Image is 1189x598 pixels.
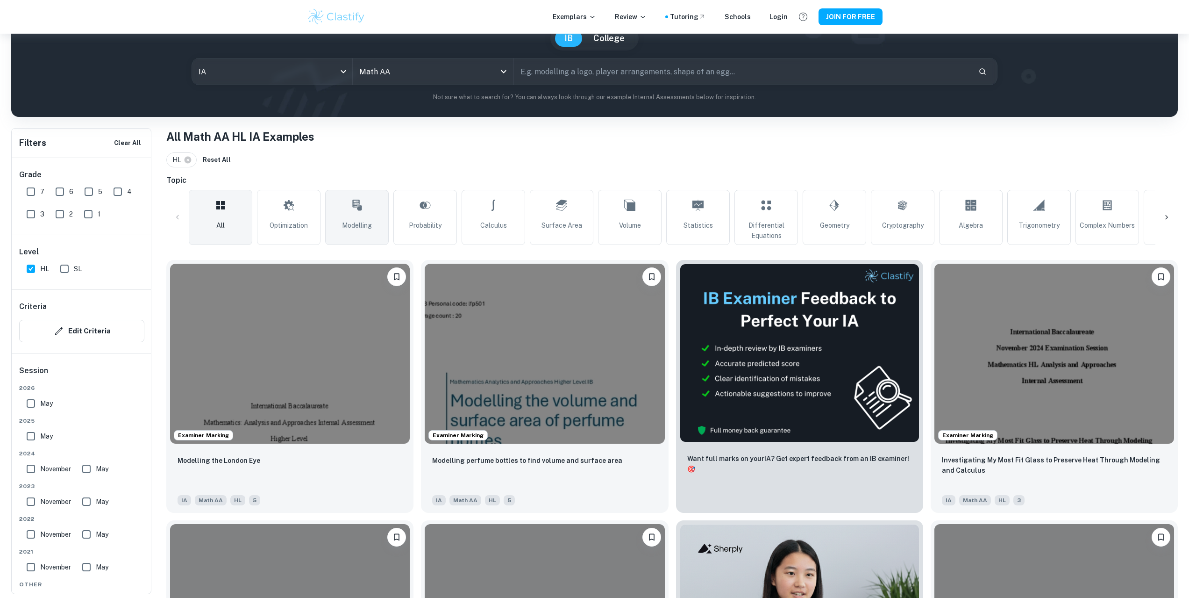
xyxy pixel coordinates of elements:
[307,7,366,26] img: Clastify logo
[40,264,49,274] span: HL
[69,187,73,197] span: 6
[485,495,500,505] span: HL
[676,260,923,513] a: ThumbnailWant full marks on yourIA? Get expert feedback from an IB examiner!
[40,431,53,441] span: May
[795,9,811,25] button: Help and Feedback
[40,398,53,409] span: May
[96,497,108,507] span: May
[387,267,406,286] button: Please log in to bookmark exemplars
[642,267,661,286] button: Please log in to bookmark exemplars
[174,431,233,439] span: Examiner Marking
[40,497,71,507] span: November
[687,465,695,473] span: 🎯
[995,495,1010,505] span: HL
[432,495,446,505] span: IA
[942,495,955,505] span: IA
[40,187,44,197] span: 7
[934,264,1174,444] img: Math AA IA example thumbnail: Investigating My Most Fit Glass to Prese
[432,455,622,466] p: Modelling perfume bottles to find volume and surface area
[40,209,44,219] span: 3
[200,153,233,167] button: Reset All
[40,562,71,572] span: November
[69,209,73,219] span: 2
[19,246,144,258] h6: Level
[409,220,441,231] span: Probability
[769,12,788,22] a: Login
[19,580,144,589] span: Other
[480,220,507,231] span: Calculus
[680,264,919,442] img: Thumbnail
[1018,220,1060,231] span: Trigonometry
[882,220,924,231] span: Cryptography
[98,187,102,197] span: 5
[19,548,144,556] span: 2021
[178,455,260,466] p: Modelling the London Eye
[421,260,668,513] a: Examiner MarkingPlease log in to bookmark exemplarsModelling perfume bottles to find volume and s...
[553,12,596,22] p: Exemplars
[98,209,100,219] span: 1
[19,417,144,425] span: 2025
[19,482,144,490] span: 2023
[19,365,144,384] h6: Session
[584,30,634,47] button: College
[270,220,308,231] span: Optimization
[387,528,406,547] button: Please log in to bookmark exemplars
[683,220,713,231] span: Statistics
[425,264,664,444] img: Math AA IA example thumbnail: Modelling perfume bottles to find volume
[615,12,647,22] p: Review
[504,495,515,505] span: 5
[19,515,144,523] span: 2022
[230,495,245,505] span: HL
[555,30,582,47] button: IB
[166,260,413,513] a: Examiner MarkingPlease log in to bookmark exemplarsModelling the London EyeIAMath AAHL5
[166,152,197,167] div: HL
[19,93,1170,102] p: Not sure what to search for? You can always look through our example Internal Assessments below f...
[739,220,794,241] span: Differential Equations
[19,384,144,392] span: 2026
[74,264,82,274] span: SL
[178,495,191,505] span: IA
[1013,495,1025,505] span: 3
[820,220,849,231] span: Geometry
[19,320,144,342] button: Edit Criteria
[541,220,582,231] span: Surface Area
[619,220,641,231] span: Volume
[216,220,225,231] span: All
[172,155,185,165] span: HL
[975,64,990,79] button: Search
[166,128,1178,145] h1: All Math AA HL IA Examples
[19,449,144,458] span: 2024
[670,12,706,22] a: Tutoring
[192,58,353,85] div: IA
[642,528,661,547] button: Please log in to bookmark exemplars
[96,562,108,572] span: May
[19,169,144,180] h6: Grade
[19,137,46,150] h6: Filters
[1152,267,1170,286] button: Please log in to bookmark exemplars
[942,455,1167,476] p: Investigating My Most Fit Glass to Preserve Heat Through Modeling and Calculus
[1152,528,1170,547] button: Please log in to bookmark exemplars
[939,431,997,439] span: Examiner Marking
[40,464,71,474] span: November
[96,464,108,474] span: May
[497,65,510,78] button: Open
[819,8,883,25] button: JOIN FOR FREE
[195,495,227,505] span: Math AA
[127,187,132,197] span: 4
[40,529,71,540] span: November
[514,58,971,85] input: E.g. modelling a logo, player arrangements, shape of an egg...
[449,495,481,505] span: Math AA
[429,431,487,439] span: Examiner Marking
[96,529,108,540] span: May
[342,220,372,231] span: Modelling
[1080,220,1135,231] span: Complex Numbers
[725,12,751,22] a: Schools
[166,175,1178,186] h6: Topic
[959,220,983,231] span: Algebra
[687,454,912,474] p: Want full marks on your IA ? Get expert feedback from an IB examiner!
